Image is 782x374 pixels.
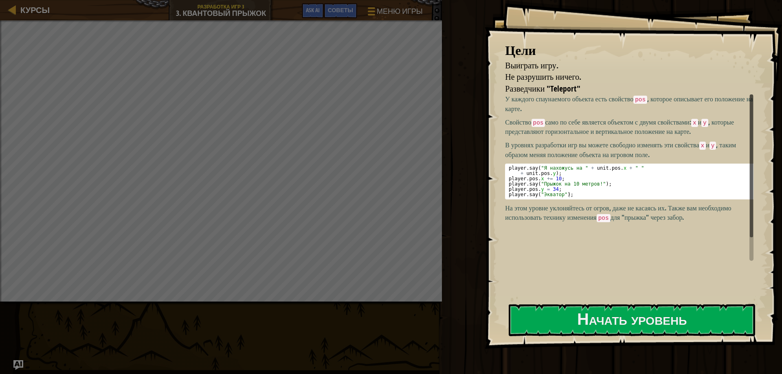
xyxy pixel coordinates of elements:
span: Меню игры [377,6,423,17]
button: Ask AI [13,360,23,370]
code: pos [597,214,611,222]
code: x [699,142,706,150]
span: Ask AI [306,6,320,14]
span: Советы [328,6,353,14]
code: y [701,119,708,127]
span: Выиграть игру. [505,60,558,71]
button: Меню игры [361,3,428,22]
p: В уровнях разработки игр вы можете свободно изменять эти свойства и , таким образом меняя положен... [505,140,760,159]
code: pos [633,96,647,104]
span: Разведчики "Teleport" [505,83,580,94]
span: Не разрушить ничего. [505,71,581,82]
p: У каждого спаунаемого объекта есть свойство , которое описывает его положение на карте. [505,94,760,113]
div: Цели [505,41,753,60]
button: Ask AI [302,3,324,18]
span: Курсы [20,4,50,15]
code: x [691,119,698,127]
button: Начать уровень [509,304,755,336]
li: Не разрушить ничего. [495,71,751,83]
code: pos [532,119,545,127]
code: y [710,142,716,150]
p: На этом уровне уклоняйтесь от огров, даже не касаясь их. Также вам необходимо использовать техник... [505,203,760,222]
a: Курсы [16,4,50,15]
li: Разведчики "Teleport" [495,83,751,95]
li: Выиграть игру. [495,60,751,72]
p: Свойство само по себе является объектом с двумя свойствами: и , которые представляют горизонтальн... [505,118,760,136]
